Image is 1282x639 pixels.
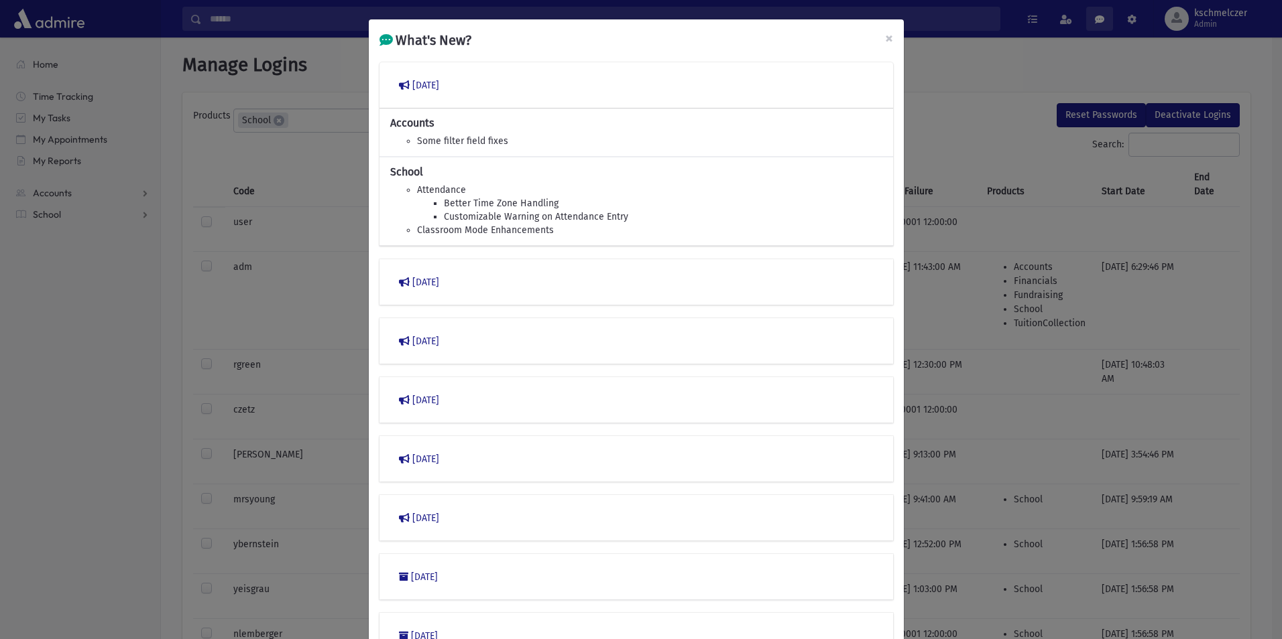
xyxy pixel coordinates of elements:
[390,117,882,129] h6: Accounts
[390,73,882,97] button: [DATE]
[390,329,882,353] button: [DATE]
[390,447,882,471] button: [DATE]
[885,29,893,48] span: ×
[417,135,882,148] li: Some filter field fixes
[390,270,882,294] button: [DATE]
[390,388,882,412] button: [DATE]
[874,19,904,57] button: Close
[444,197,882,210] li: Better Time Zone Handling
[417,184,882,197] li: Attendance
[390,165,882,178] h6: School
[390,506,882,530] button: [DATE]
[417,224,882,237] li: Classroom Mode Enhancements
[380,30,471,50] h5: What's New?
[390,565,882,589] button: [DATE]
[444,210,882,224] li: Customizable Warning on Attendance Entry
